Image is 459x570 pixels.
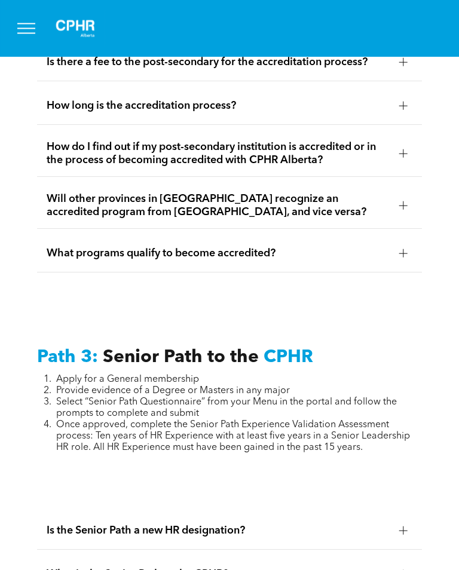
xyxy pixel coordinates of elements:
[103,349,259,367] span: Senior Path to the
[264,349,313,367] span: CPHR
[37,349,98,367] span: Path 3:
[56,387,290,396] span: Provide evidence of a Degree or Masters in any major
[47,100,390,113] span: How long is the accreditation process?
[11,13,42,44] button: menu
[56,398,397,419] span: Select “Senior Path Questionnaire” from your Menu in the portal and follow the prompts to complet...
[47,141,390,167] span: How do I find out if my post-secondary institution is accredited or in the process of becoming ac...
[47,247,390,261] span: What programs qualify to become accredited?
[47,525,390,538] span: Is the Senior Path a new HR designation?
[56,421,410,453] span: Once approved, complete the Senior Path Experience Validation Assessment process: Ten years of HR...
[47,193,390,219] span: Will other provinces in [GEOGRAPHIC_DATA] recognize an accredited program from [GEOGRAPHIC_DATA],...
[45,10,105,48] img: A white background with a few lines on it
[56,375,199,385] span: Apply for a General membership
[47,56,390,69] span: Is there a fee to the post-secondary for the accreditation process?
